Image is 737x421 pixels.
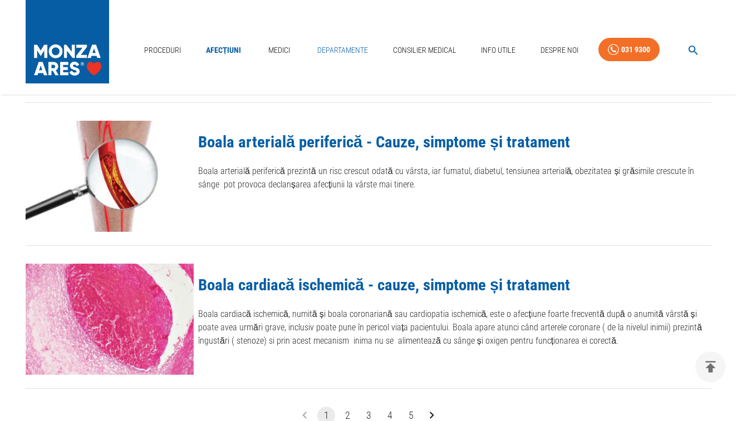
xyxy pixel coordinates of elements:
[313,39,372,62] a: Departamente
[26,264,194,375] img: Boala cardiacă ischemică - cauze, simptome și tratament
[198,308,711,348] p: Boala cardiacă ischemică, numită și boala coronariană sau cardiopatia ischemică, este o afecțiune...
[695,351,726,382] button: delete
[202,39,246,62] a: Afecțiuni
[621,43,650,57] div: 031 9300
[198,165,711,191] p: Boala arterială periferică prezintă un risc crescut odată cu vârsta, iar fumatul, diabetul, tensi...
[598,38,660,62] a: 031 9300
[140,39,185,62] a: Proceduri
[198,132,570,151] a: Boala arterială periferică - Cauze, simptome și tratament
[536,39,583,62] a: Despre Noi
[389,39,461,62] a: Consilier Medical
[476,39,520,62] a: Info Utile
[198,275,570,294] a: Boala cardiacă ischemică - cauze, simptome și tratament
[26,121,194,232] img: Boala arterială periferică - Cauze, simptome și tratament
[262,39,297,62] a: Medici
